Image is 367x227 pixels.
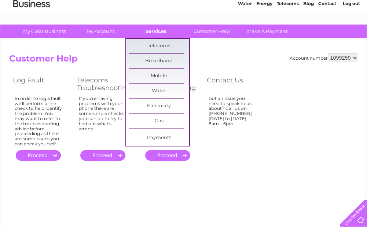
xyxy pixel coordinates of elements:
[15,96,62,146] div: In order to log a fault we'll perform a line check to help identify the problem. You may want to ...
[303,31,314,37] a: Blog
[129,84,189,98] a: Water
[80,150,125,161] a: .
[318,31,336,37] a: Contact
[70,25,131,38] a: My Account
[229,4,279,13] a: 0333 014 3131
[9,74,73,94] th: Log Fault
[73,74,138,94] th: Telecoms Troubleshooting
[203,74,267,94] th: Contact Us
[129,69,189,83] a: Mobile
[129,99,189,113] a: Electricity
[238,31,252,37] a: Water
[129,39,189,53] a: Telecoms
[277,31,299,37] a: Telecoms
[181,25,242,38] a: Customer Help
[11,4,357,36] div: Clear Business is a trading name of Verastar Limited (registered in [GEOGRAPHIC_DATA] No. 3667643...
[79,96,127,144] div: If you're having problems with your phone there are some simple checks you can do to try to find ...
[16,150,61,161] a: .
[126,25,186,38] a: Services
[9,53,358,67] h2: Customer Help
[290,53,358,62] div: Account number
[343,31,360,37] a: Log out
[256,31,272,37] a: Energy
[129,131,189,145] a: Payments
[237,25,298,38] a: Make A Payment
[129,54,189,68] a: Broadband
[13,19,50,41] img: logo.png
[14,25,75,38] a: My Clear Business
[145,150,190,161] a: .
[129,114,189,129] a: Gas
[209,96,256,144] div: Got an issue you need to speak to us about? Call us on [PHONE_NUMBER] [DATE] to [DATE] 8am – 6pm.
